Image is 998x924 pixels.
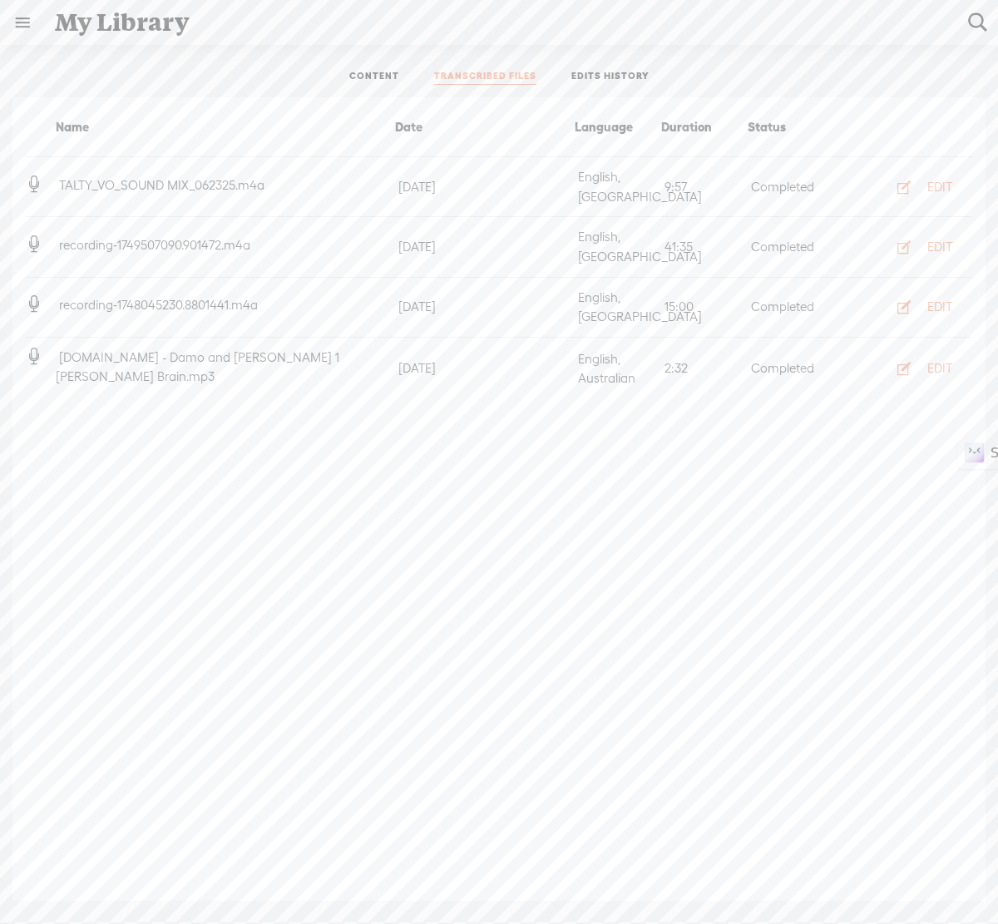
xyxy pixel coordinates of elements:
[927,239,952,255] div: EDIT
[748,177,834,197] div: Completed
[349,70,399,85] a: CONTENT
[927,299,952,315] div: EDIT
[434,70,536,85] a: TRANSCRIBED FILES
[661,297,748,317] div: 15:00
[571,117,658,137] div: Language
[575,227,661,266] div: English, [GEOGRAPHIC_DATA]
[874,174,966,200] button: EDIT
[661,358,748,378] div: 2:32
[748,237,834,257] div: Completed
[927,360,952,377] div: EDIT
[661,177,748,197] div: 9:57
[661,237,748,257] div: 41:35
[395,297,575,317] div: [DATE]
[744,117,831,137] div: Status
[56,350,339,384] span: [DOMAIN_NAME] - Damo and [PERSON_NAME] 1 [PERSON_NAME] Brain.mp3
[56,238,254,252] span: recording‑1749507090.901472.m4a
[56,298,261,312] span: recording‑1748045230.8801441.m4a
[395,237,575,257] div: [DATE]
[575,288,661,327] div: English, [GEOGRAPHIC_DATA]
[26,117,392,137] div: Name
[748,297,834,317] div: Completed
[575,349,661,388] div: English, Australian
[748,358,834,378] div: Completed
[56,178,268,192] span: TALTY_VO_SOUND MIX_062325.m4a
[392,117,571,137] div: Date
[571,70,650,85] a: EDITS HISTORY
[874,294,966,320] button: EDIT
[874,234,966,260] button: EDIT
[395,358,575,378] div: [DATE]
[658,117,744,137] div: Duration
[874,355,966,382] button: EDIT
[927,179,952,195] div: EDIT
[395,177,575,197] div: [DATE]
[575,167,661,206] div: English, [GEOGRAPHIC_DATA]
[43,1,956,44] div: My Library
